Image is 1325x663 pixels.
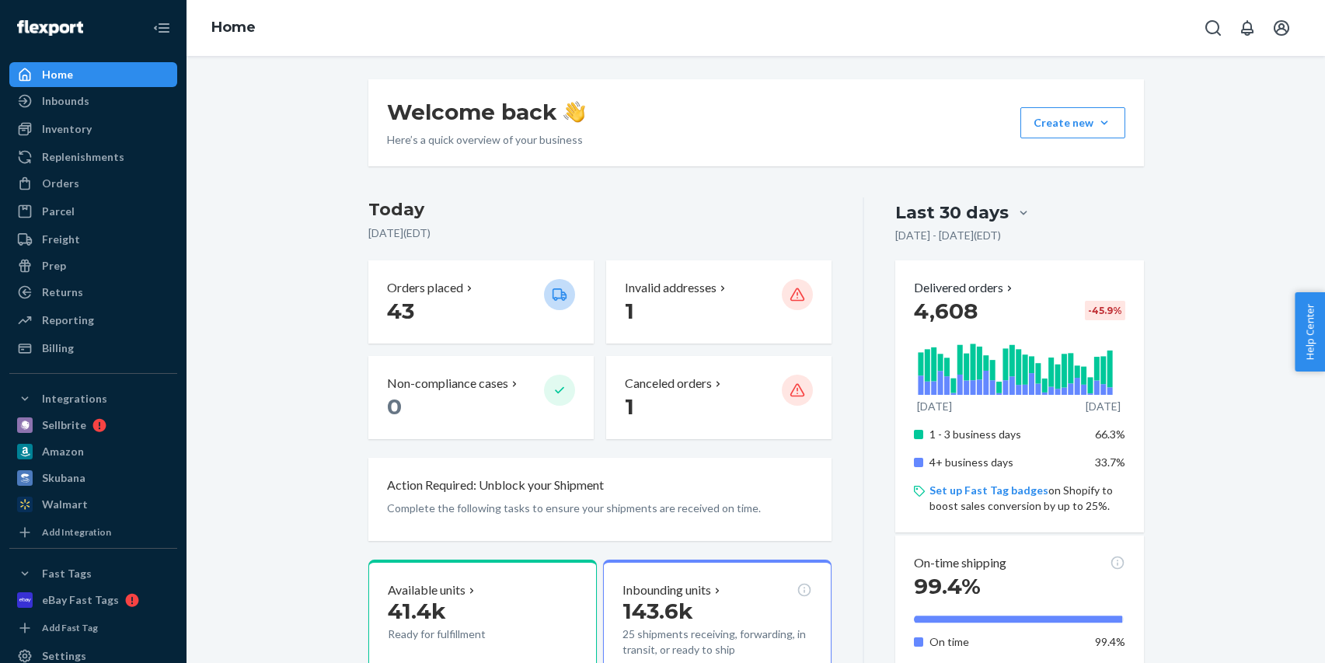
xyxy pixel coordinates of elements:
[895,201,1009,225] div: Last 30 days
[9,619,177,637] a: Add Fast Tag
[1095,427,1125,441] span: 66.3%
[914,573,981,599] span: 99.4%
[625,393,634,420] span: 1
[368,356,594,439] button: Non-compliance cases 0
[929,483,1048,497] a: Set up Fast Tag badges
[42,121,92,137] div: Inventory
[42,566,92,581] div: Fast Tags
[388,626,532,642] p: Ready for fulfillment
[917,399,952,414] p: [DATE]
[9,89,177,113] a: Inbounds
[622,626,812,658] p: 25 shipments receiving, forwarding, in transit, or ready to ship
[914,279,1016,297] button: Delivered orders
[42,621,98,634] div: Add Fast Tag
[9,561,177,586] button: Fast Tags
[42,149,124,165] div: Replenishments
[1224,616,1309,655] iframe: Opens a widget where you can chat to one of our agents
[387,476,604,494] p: Action Required: Unblock your Shipment
[9,62,177,87] a: Home
[1232,12,1263,44] button: Open notifications
[9,523,177,542] a: Add Integration
[387,375,508,393] p: Non-compliance cases
[929,455,1083,470] p: 4+ business days
[1095,635,1125,648] span: 99.4%
[199,5,268,51] ol: breadcrumbs
[211,19,256,36] a: Home
[42,444,84,459] div: Amazon
[42,67,73,82] div: Home
[42,592,119,608] div: eBay Fast Tags
[9,413,177,438] a: Sellbrite
[9,588,177,612] a: eBay Fast Tags
[387,393,402,420] span: 0
[1086,399,1121,414] p: [DATE]
[895,228,1001,243] p: [DATE] - [DATE] ( EDT )
[146,12,177,44] button: Close Navigation
[9,336,177,361] a: Billing
[42,497,88,512] div: Walmart
[625,375,712,393] p: Canceled orders
[368,225,832,241] p: [DATE] ( EDT )
[9,227,177,252] a: Freight
[9,439,177,464] a: Amazon
[387,98,585,126] h1: Welcome back
[387,501,814,516] p: Complete the following tasks to ensure your shipments are received on time.
[42,470,85,486] div: Skubana
[1295,292,1325,372] button: Help Center
[42,391,107,407] div: Integrations
[42,340,74,356] div: Billing
[42,176,79,191] div: Orders
[9,492,177,517] a: Walmart
[622,581,711,599] p: Inbounding units
[388,581,465,599] p: Available units
[622,598,693,624] span: 143.6k
[9,117,177,141] a: Inventory
[9,280,177,305] a: Returns
[1198,12,1229,44] button: Open Search Box
[42,204,75,219] div: Parcel
[387,279,463,297] p: Orders placed
[368,260,594,344] button: Orders placed 43
[625,279,717,297] p: Invalid addresses
[1085,301,1125,320] div: -45.9 %
[606,260,832,344] button: Invalid addresses 1
[1020,107,1125,138] button: Create new
[9,171,177,196] a: Orders
[42,525,111,539] div: Add Integration
[17,20,83,36] img: Flexport logo
[914,554,1006,572] p: On-time shipping
[42,312,94,328] div: Reporting
[929,427,1083,442] p: 1 - 3 business days
[1095,455,1125,469] span: 33.7%
[625,298,634,324] span: 1
[606,356,832,439] button: Canceled orders 1
[9,308,177,333] a: Reporting
[42,258,66,274] div: Prep
[9,145,177,169] a: Replenishments
[42,284,83,300] div: Returns
[9,466,177,490] a: Skubana
[368,197,832,222] h3: Today
[929,483,1125,514] p: on Shopify to boost sales conversion by up to 25%.
[1266,12,1297,44] button: Open account menu
[914,298,978,324] span: 4,608
[42,232,80,247] div: Freight
[9,199,177,224] a: Parcel
[563,101,585,123] img: hand-wave emoji
[929,634,1083,650] p: On time
[42,93,89,109] div: Inbounds
[42,417,86,433] div: Sellbrite
[9,253,177,278] a: Prep
[387,298,414,324] span: 43
[388,598,446,624] span: 41.4k
[387,132,585,148] p: Here’s a quick overview of your business
[9,386,177,411] button: Integrations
